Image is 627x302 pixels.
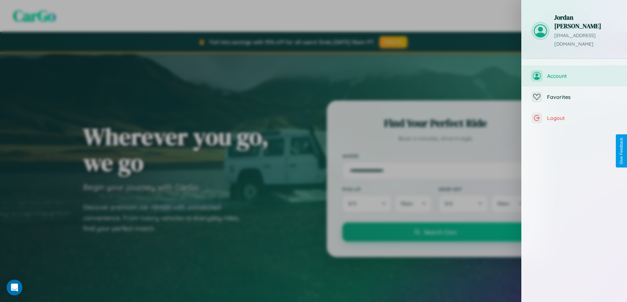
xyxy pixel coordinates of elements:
span: Logout [547,115,617,121]
span: Account [547,73,617,79]
button: Favorites [522,86,627,107]
button: Logout [522,107,627,128]
button: Account [522,65,627,86]
div: Open Intercom Messenger [7,280,22,295]
span: Favorites [547,94,617,100]
h3: Jordan [PERSON_NAME] [554,13,617,30]
p: [EMAIL_ADDRESS][DOMAIN_NAME] [554,32,617,49]
div: Give Feedback [619,138,624,164]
